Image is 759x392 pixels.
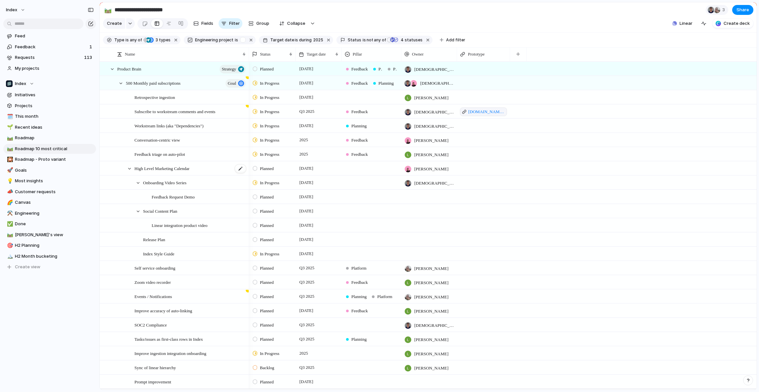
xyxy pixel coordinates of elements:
[351,279,368,286] span: Feedback
[15,253,94,260] span: H2 Month bucketing
[468,51,485,58] span: Prototype
[414,294,448,300] span: [PERSON_NAME]
[298,93,315,101] span: [DATE]
[134,292,172,300] span: Events / Notifications
[103,5,113,15] button: 🛤️
[298,236,315,243] span: [DATE]
[260,365,274,371] span: Backlog
[351,151,368,158] span: Feedback
[414,66,454,73] span: [DEMOGRAPHIC_DATA][PERSON_NAME]
[142,36,172,44] button: 3 types
[670,19,695,28] button: Linear
[129,37,142,43] span: any of
[201,20,213,27] span: Fields
[3,144,96,154] a: 🛤️Roadmap 10 most critical
[15,199,94,206] span: Canvas
[7,188,12,196] div: 📣
[724,20,750,27] span: Create deck
[414,109,454,115] span: [DEMOGRAPHIC_DATA][PERSON_NAME]
[460,108,507,116] a: [DOMAIN_NAME][URL]
[134,150,185,158] span: Feedback triage on auto-pilot
[195,37,233,43] span: Engineering project
[399,37,423,43] span: statuses
[15,178,94,184] span: Most insights
[7,177,12,185] div: 💡
[307,51,326,58] span: Target date
[226,79,246,88] button: Goal
[3,31,96,41] a: Feed
[298,321,316,329] span: Q3 2025
[154,37,159,42] span: 3
[351,336,367,343] span: Planning
[3,64,96,73] a: My projects
[294,36,313,44] button: isduring
[7,113,12,120] div: 🗓️
[298,65,315,73] span: [DATE]
[107,20,122,27] span: Create
[152,193,195,200] span: Feedback Request Demo
[6,113,13,120] button: 🗓️
[348,37,361,43] span: Status
[6,178,13,184] button: 💡
[222,65,236,74] span: Strategy
[15,80,26,87] span: Index
[260,265,274,272] span: Planned
[235,37,238,43] span: is
[6,146,13,152] button: 🛤️
[228,79,236,88] span: Goal
[260,251,279,257] span: In Progress
[6,7,17,13] span: Index
[260,123,279,129] span: In Progress
[134,378,171,385] span: Prompt improvement
[3,187,96,197] div: 📣Customer requests
[152,221,208,229] span: Linear integration product video
[414,351,448,357] span: [PERSON_NAME]
[3,240,96,250] div: 🎯H2 Planning
[134,93,175,101] span: Retrospective ingestion
[89,44,93,50] span: 1
[3,176,96,186] a: 💡Most insights
[15,189,94,195] span: Customer requests
[15,135,94,141] span: Roadmap
[7,145,12,152] div: 🛤️
[15,113,94,120] span: This month
[351,123,367,129] span: Planning
[414,365,448,371] span: [PERSON_NAME]
[260,208,274,215] span: Planned
[298,136,310,144] span: 2025
[414,308,448,315] span: [PERSON_NAME]
[260,379,274,385] span: Planned
[414,280,448,286] span: [PERSON_NAME]
[117,65,141,72] span: Product Brain
[6,199,13,206] button: 🌈
[298,108,316,115] span: Q3 2025
[3,154,96,164] div: 🎇Roadmap - Proto variant
[298,307,315,315] span: [DATE]
[260,109,279,115] span: In Progress
[219,18,242,29] button: Filter
[134,278,171,286] span: Zoom video recorder
[134,108,215,115] span: Subscribe to workstream comments and events
[134,122,203,129] span: Workstream links (aka "Dependencies")
[298,264,316,272] span: Q3 2025
[298,349,310,357] span: 2025
[3,111,96,121] div: 🗓️This month
[298,179,315,187] span: [DATE]
[114,37,124,43] span: Type
[260,194,274,200] span: Planned
[298,79,315,87] span: [DATE]
[298,164,315,172] span: [DATE]
[366,37,373,43] span: not
[260,322,274,328] span: Planned
[134,364,176,371] span: Sync of linear hierarchy
[3,251,96,261] a: 🏔️H2 Month bucketing
[3,133,96,143] a: 🛤️Roadmap
[260,293,274,300] span: Planned
[6,167,13,174] button: 🚀
[260,350,279,357] span: In Progress
[143,236,165,243] span: Release Plan
[103,18,125,29] button: Create
[353,51,362,58] span: Pillar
